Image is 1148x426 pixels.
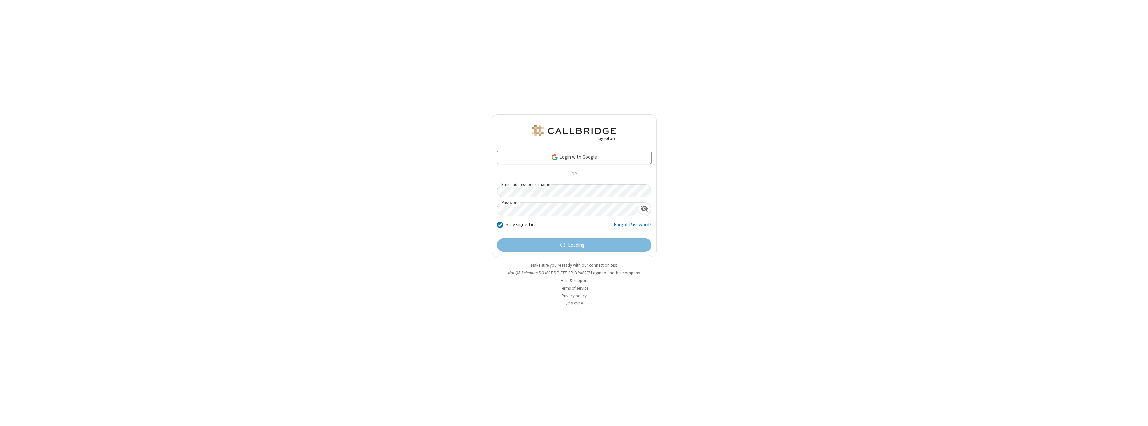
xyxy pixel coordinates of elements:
[562,293,587,299] a: Privacy policy
[569,170,579,179] span: OR
[506,221,535,229] label: Stay signed in
[561,278,588,283] a: Help & support
[551,154,558,161] img: google-icon.png
[568,241,588,249] span: Loading...
[614,221,651,234] a: Forgot Password?
[560,285,588,291] a: Terms of service
[497,151,651,164] a: Login with Google
[497,238,651,252] button: Loading...
[531,262,617,268] a: Make sure you're ready with our connection test
[638,203,651,215] div: Show password
[492,300,657,307] li: v2.6.352.9
[531,125,617,141] img: QA Selenium DO NOT DELETE OR CHANGE
[497,203,638,216] input: Password
[591,270,640,276] button: Login to another company
[492,270,657,276] li: Not QA Selenium DO NOT DELETE OR CHANGE?
[497,184,651,197] input: Email address or username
